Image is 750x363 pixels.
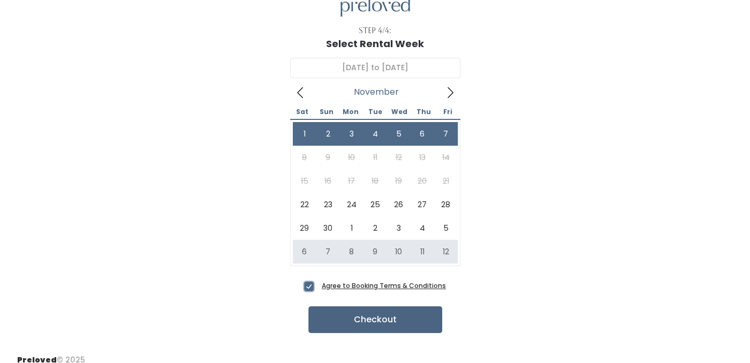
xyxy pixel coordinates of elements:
span: December 1, 2025 [340,216,363,240]
span: November 1, 2025 [293,122,316,146]
span: December 5, 2025 [434,216,458,240]
div: Step 4/4: [359,25,391,36]
span: December 3, 2025 [387,216,411,240]
span: Tue [363,109,387,115]
span: November 25, 2025 [363,193,387,216]
span: November 4, 2025 [363,122,387,146]
span: Mon [338,109,362,115]
span: November 3, 2025 [340,122,363,146]
button: Checkout [308,306,442,333]
span: November 5, 2025 [387,122,411,146]
span: December 9, 2025 [363,240,387,263]
span: Sun [314,109,338,115]
a: Agree to Booking Terms & Conditions [322,281,446,290]
span: November 24, 2025 [340,193,363,216]
span: December 4, 2025 [411,216,434,240]
h1: Select Rental Week [326,39,424,49]
span: Wed [387,109,411,115]
span: December 6, 2025 [293,240,316,263]
span: December 7, 2025 [316,240,340,263]
span: December 11, 2025 [411,240,434,263]
span: Sat [290,109,314,115]
span: November [354,90,399,94]
span: November 28, 2025 [434,193,458,216]
span: November 29, 2025 [293,216,316,240]
span: December 10, 2025 [387,240,411,263]
span: Fri [436,109,460,115]
span: December 2, 2025 [363,216,387,240]
span: November 27, 2025 [411,193,434,216]
span: November 23, 2025 [316,193,340,216]
span: December 12, 2025 [434,240,458,263]
span: November 30, 2025 [316,216,340,240]
span: November 22, 2025 [293,193,316,216]
input: Select week [290,58,460,78]
span: Thu [412,109,436,115]
span: November 6, 2025 [411,122,434,146]
span: November 2, 2025 [316,122,340,146]
span: December 8, 2025 [340,240,363,263]
span: November 7, 2025 [434,122,458,146]
span: November 26, 2025 [387,193,411,216]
